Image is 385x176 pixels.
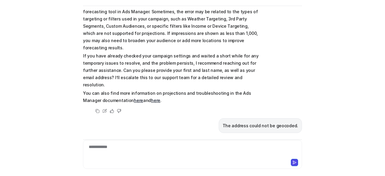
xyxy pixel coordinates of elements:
a: here [134,98,143,103]
p: The address could not be geocoded. [223,122,298,129]
p: You can also find more information on projections and troubleshooting in the Ads Manager document... [83,90,259,104]
a: here [151,98,160,103]
p: If you have already checked your campaign settings and waited a short while for any temporary iss... [83,52,259,88]
p: This issue may occur due to temporary system problems or limitations with the forecasting tool in... [83,1,259,51]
